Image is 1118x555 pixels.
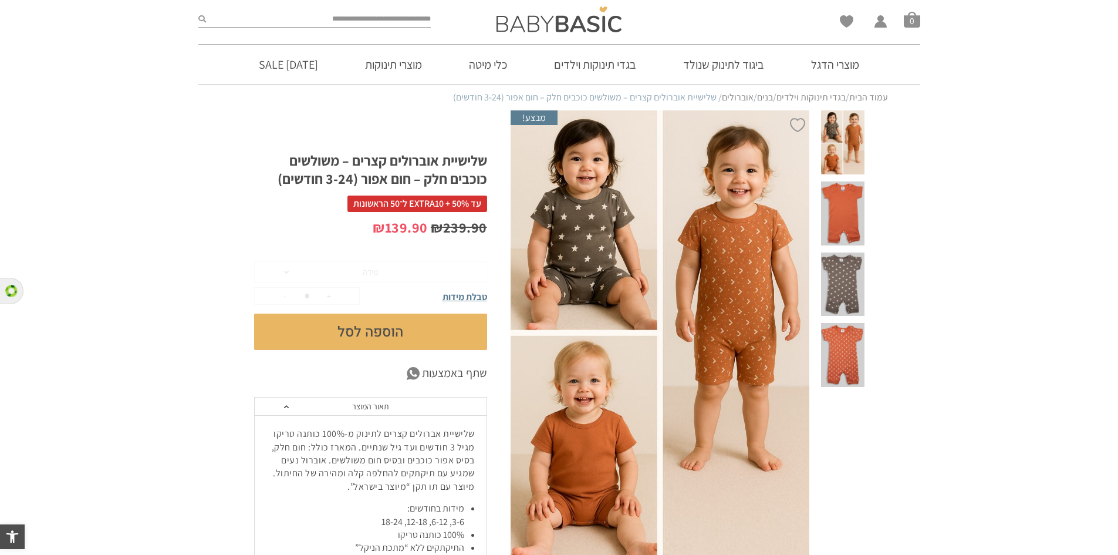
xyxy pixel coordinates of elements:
span: שתף באמצעות [422,365,487,382]
button: הוספה לסל [254,314,487,350]
button: - [276,288,293,304]
a: שתף באמצעות [254,365,487,382]
span: עד 50% + EXTRA10 ל־50 הראשונות [347,196,487,212]
span: סל קניות [904,11,920,28]
li: התיקתקים ללא “מתכת הניקל” [266,541,464,554]
a: בגדי תינוקות וילדים [776,91,846,103]
bdi: 239.90 [431,218,487,237]
a: בגדי תינוקות וילדים [536,45,654,85]
a: בנים [757,91,773,103]
a: סל קניות0 [904,11,920,28]
button: + [320,288,338,304]
a: מוצרי תינוקות [347,45,440,85]
span: ₪ [373,218,385,237]
span: טבלת מידות [443,291,487,303]
span: מידה [363,267,378,277]
li: 100% כותנה טריקו [266,529,464,541]
img: Baby Basic בגדי תינוקות וילדים אונליין [496,6,622,32]
input: כמות המוצר [295,288,319,304]
nav: Breadcrumb [231,91,888,104]
a: [DATE] SALE [241,45,336,85]
a: מוצרי הדגל [793,45,877,85]
a: כלי מיטה [451,45,525,85]
li: מידות בחודשים: 3-6, 6-12, 12-18, 18-24 [266,502,464,529]
span: מבצע! [511,110,558,125]
a: ביגוד לתינוק שנולד [666,45,782,85]
a: תאור המוצר [255,398,487,416]
bdi: 139.90 [373,218,428,237]
h1: שלישיית אוברולים קצרים – משולשים כוכבים חלק – חום אפור (3-24 חודשים) [254,152,487,188]
p: שלישיית אברולים קצרים לתינוק מ-100% כותנה טריקו מגיל 3 חודשים ועד גיל שנתיים. המארז כולל: חום חלק... [266,428,475,493]
a: עמוד הבית [849,91,888,103]
a: Wishlist [840,15,853,28]
a: אוברולים [722,91,754,103]
span: Wishlist [840,15,853,32]
span: ₪ [431,218,443,237]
